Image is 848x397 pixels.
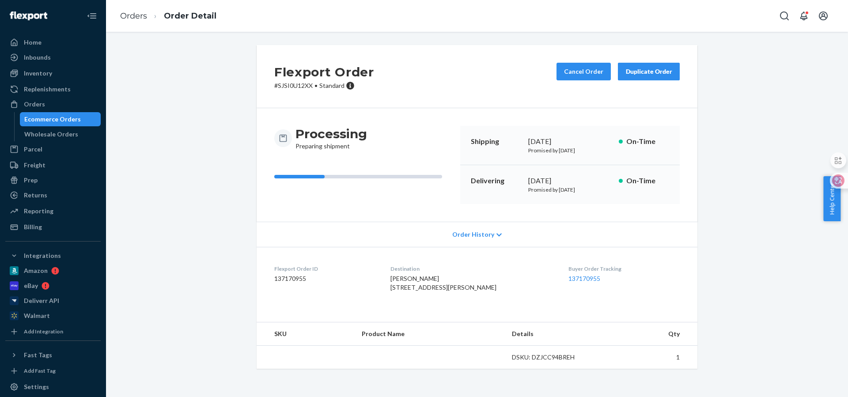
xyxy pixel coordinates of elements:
a: Freight [5,158,101,172]
a: Prep [5,173,101,187]
th: Details [505,322,602,346]
a: Reporting [5,204,101,218]
dt: Flexport Order ID [274,265,376,272]
a: Order Detail [164,11,216,21]
div: Replenishments [24,85,71,94]
span: • [314,82,318,89]
p: # SJSI0U12XX [274,81,374,90]
div: Duplicate Order [625,67,672,76]
th: Product Name [355,322,505,346]
div: Settings [24,382,49,391]
div: Ecommerce Orders [24,115,81,124]
p: Promised by [DATE] [528,147,612,154]
div: Returns [24,191,47,200]
span: Standard [319,82,344,89]
div: Add Fast Tag [24,367,56,374]
div: Orders [24,100,45,109]
p: On-Time [626,136,669,147]
div: Integrations [24,251,61,260]
div: Billing [24,223,42,231]
a: Orders [120,11,147,21]
div: Freight [24,161,45,170]
a: Returns [5,188,101,202]
div: Inventory [24,69,52,78]
a: Add Integration [5,326,101,337]
a: Settings [5,380,101,394]
span: Order History [452,230,494,239]
button: Fast Tags [5,348,101,362]
button: Open notifications [795,7,813,25]
div: [DATE] [528,136,612,147]
a: Orders [5,97,101,111]
span: [PERSON_NAME] [STREET_ADDRESS][PERSON_NAME] [390,275,496,291]
div: Wholesale Orders [24,130,78,139]
button: Close Navigation [83,7,101,25]
h3: Processing [295,126,367,142]
a: Replenishments [5,82,101,96]
button: Cancel Order [556,63,611,80]
p: Delivering [471,176,521,186]
a: Inventory [5,66,101,80]
div: Fast Tags [24,351,52,359]
a: Add Fast Tag [5,366,101,376]
a: Walmart [5,309,101,323]
a: 137170955 [568,275,600,282]
th: Qty [602,322,697,346]
dd: 137170955 [274,274,376,283]
div: Inbounds [24,53,51,62]
div: [DATE] [528,176,612,186]
a: Home [5,35,101,49]
a: Inbounds [5,50,101,64]
td: 1 [602,346,697,369]
button: Open Search Box [776,7,793,25]
a: Wholesale Orders [20,127,101,141]
dt: Destination [390,265,555,272]
div: Add Integration [24,328,63,335]
p: On-Time [626,176,669,186]
div: DSKU: DZJCC94BREH [512,353,595,362]
div: Prep [24,176,38,185]
div: Parcel [24,145,42,154]
a: eBay [5,279,101,293]
div: Reporting [24,207,53,216]
a: Amazon [5,264,101,278]
th: SKU [257,322,355,346]
p: Promised by [DATE] [528,186,612,193]
dt: Buyer Order Tracking [568,265,680,272]
a: Ecommerce Orders [20,112,101,126]
div: eBay [24,281,38,290]
div: Walmart [24,311,50,320]
p: Shipping [471,136,521,147]
img: Flexport logo [10,11,47,20]
button: Duplicate Order [618,63,680,80]
h2: Flexport Order [274,63,374,81]
div: Home [24,38,42,47]
div: Amazon [24,266,48,275]
a: Parcel [5,142,101,156]
button: Help Center [823,176,840,221]
a: Billing [5,220,101,234]
ol: breadcrumbs [113,3,223,29]
div: Preparing shipment [295,126,367,151]
div: Deliverr API [24,296,59,305]
button: Integrations [5,249,101,263]
a: Deliverr API [5,294,101,308]
button: Open account menu [814,7,832,25]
